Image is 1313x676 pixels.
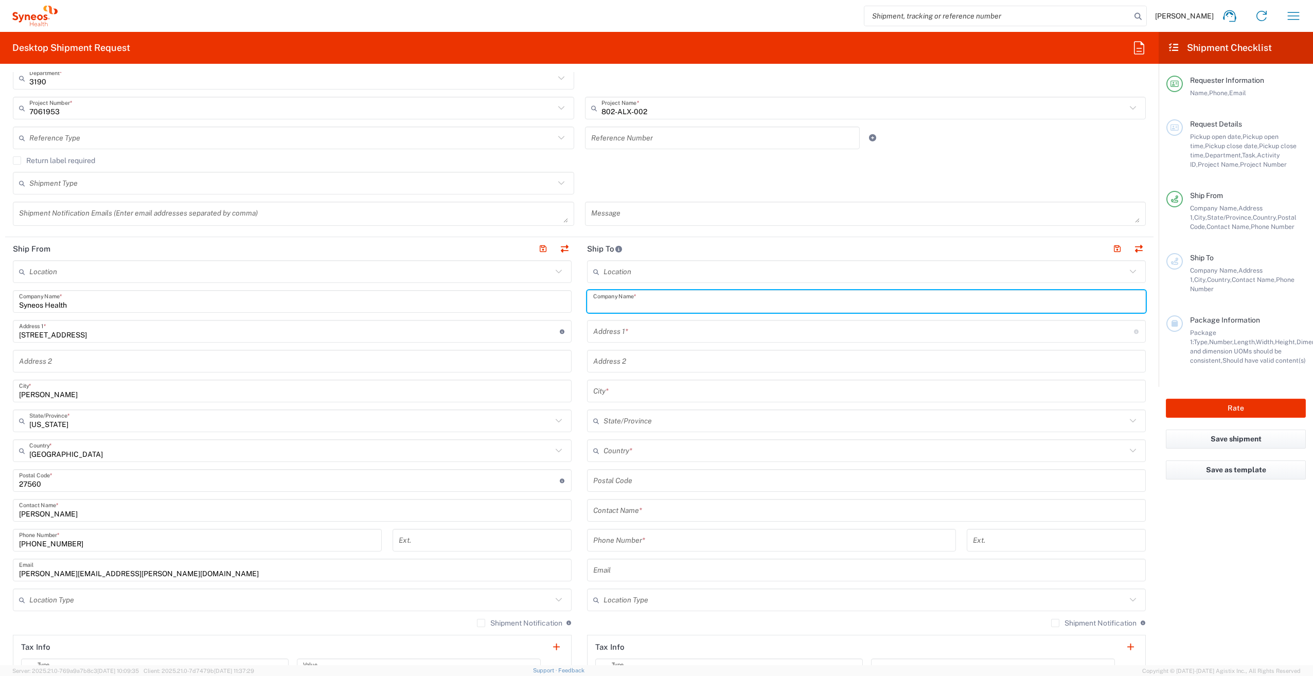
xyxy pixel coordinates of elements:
span: Company Name, [1190,204,1238,212]
h2: Shipment Checklist [1168,42,1272,54]
button: Rate [1166,399,1306,418]
span: Package Information [1190,316,1260,324]
button: Save shipment [1166,430,1306,449]
a: Add Reference [865,131,880,145]
label: Shipment Notification [477,619,562,627]
span: Ship From [1190,191,1223,200]
span: Country, [1253,214,1277,221]
span: [PERSON_NAME] [1155,11,1214,21]
label: Shipment Notification [1051,619,1137,627]
span: Country, [1207,276,1232,283]
span: Requester Information [1190,76,1264,84]
a: Support [533,667,559,673]
a: Feedback [558,667,584,673]
span: Company Name, [1190,266,1238,274]
span: Email [1229,89,1246,97]
span: Phone Number [1251,223,1294,230]
span: Height, [1275,338,1297,346]
h2: Ship From [13,244,50,254]
span: State/Province, [1207,214,1253,221]
span: Package 1: [1190,329,1216,346]
span: Copyright © [DATE]-[DATE] Agistix Inc., All Rights Reserved [1142,666,1301,675]
span: Server: 2025.21.0-769a9a7b8c3 [12,668,139,674]
h2: Tax Info [595,642,625,652]
h2: Ship To [587,244,623,254]
span: Ship To [1190,254,1214,262]
span: Department, [1205,151,1242,159]
h2: Desktop Shipment Request [12,42,130,54]
span: Number, [1209,338,1234,346]
span: Should have valid content(s) [1222,357,1306,364]
h2: Tax Info [21,642,50,652]
span: Pickup close date, [1205,142,1259,150]
span: Request Details [1190,120,1242,128]
span: Task, [1242,151,1257,159]
button: Save as template [1166,460,1306,479]
span: Project Number [1240,161,1287,168]
span: City, [1194,214,1207,221]
span: [DATE] 10:09:35 [97,668,139,674]
span: City, [1194,276,1207,283]
span: Contact Name, [1232,276,1276,283]
span: Pickup open date, [1190,133,1243,140]
span: Phone, [1209,89,1229,97]
span: Contact Name, [1206,223,1251,230]
span: Length, [1234,338,1256,346]
span: Type, [1194,338,1209,346]
input: Shipment, tracking or reference number [864,6,1131,26]
label: Return label required [13,156,95,165]
span: Project Name, [1198,161,1240,168]
span: Name, [1190,89,1209,97]
span: Width, [1256,338,1275,346]
span: [DATE] 11:37:29 [214,668,254,674]
span: Client: 2025.21.0-7d7479b [144,668,254,674]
